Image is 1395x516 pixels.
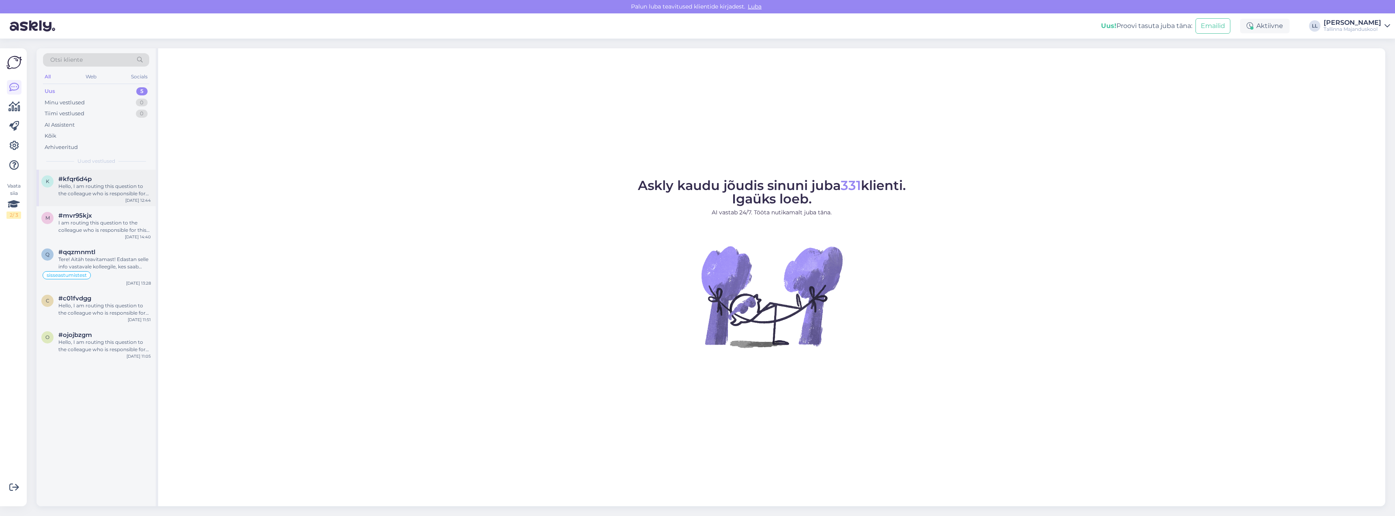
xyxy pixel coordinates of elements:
div: [DATE] 11:05 [127,353,151,359]
span: k [46,178,49,184]
div: [DATE] 12:44 [125,197,151,203]
span: q [45,251,49,257]
p: AI vastab 24/7. Tööta nutikamalt juba täna. [638,208,906,217]
span: Uued vestlused [77,158,115,165]
span: c [46,298,49,304]
div: [DATE] 13:28 [126,280,151,286]
b: Uus! [1101,22,1116,30]
div: Aktiivne [1240,19,1290,33]
div: 0 [136,110,148,118]
div: Tallinna Majanduskool [1324,26,1381,32]
span: Otsi kliente [50,56,83,64]
span: #kfqr6d4p [58,175,92,183]
div: Hello, I am routing this question to the colleague who is responsible for this topic. The reply m... [58,302,151,317]
div: Hello, I am routing this question to the colleague who is responsible for this topic. The reply m... [58,339,151,353]
span: #mvr95kjx [58,212,92,219]
span: 331 [841,177,861,193]
div: Kõik [45,132,56,140]
img: Askly Logo [6,55,22,70]
a: [PERSON_NAME]Tallinna Majanduskool [1324,19,1390,32]
div: Proovi tasuta juba täna: [1101,21,1192,31]
div: Hello, I am routing this question to the colleague who is responsible for this topic. The reply m... [58,183,151,197]
div: Tiimi vestlused [45,110,84,118]
div: 0 [136,99,148,107]
img: No Chat active [699,223,845,369]
div: I am routing this question to the colleague who is responsible for this topic. The reply might ta... [58,219,151,234]
span: #ojojbzgm [58,331,92,339]
div: All [43,71,52,82]
span: Askly kaudu jõudis sinuni juba klienti. Igaüks loeb. [638,177,906,207]
span: #c01fvdgg [58,295,91,302]
div: [DATE] 11:51 [128,317,151,323]
span: Luba [745,3,764,10]
div: [DATE] 14:40 [125,234,151,240]
span: sisseastumistest [47,273,87,278]
div: AI Assistent [45,121,75,129]
span: #qqzmnmtl [58,248,95,256]
button: Emailid [1195,18,1230,34]
div: Tere! Aitäh teavitamast! Edastan selle info vastavale kolleegile, kes saab sessioonigraafiku üle ... [58,256,151,270]
div: LL [1309,20,1320,32]
div: 2 / 3 [6,212,21,219]
span: m [45,215,50,221]
span: o [45,334,49,340]
div: Uus [45,87,55,95]
div: Minu vestlused [45,99,85,107]
div: Vaata siia [6,182,21,219]
div: 5 [136,87,148,95]
div: Socials [129,71,149,82]
div: Web [84,71,98,82]
div: [PERSON_NAME] [1324,19,1381,26]
div: Arhiveeritud [45,143,78,151]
